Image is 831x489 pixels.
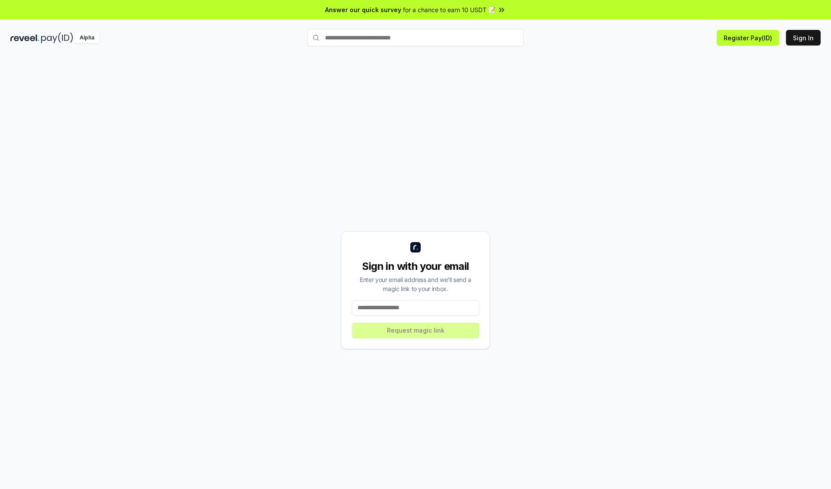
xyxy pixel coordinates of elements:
span: Answer our quick survey [325,5,401,14]
button: Sign In [786,30,821,45]
img: logo_small [410,242,421,253]
div: Alpha [75,32,99,43]
div: Enter your email address and we’ll send a magic link to your inbox. [352,275,479,293]
span: for a chance to earn 10 USDT 📝 [403,5,496,14]
div: Sign in with your email [352,259,479,273]
button: Register Pay(ID) [717,30,779,45]
img: reveel_dark [10,32,39,43]
img: pay_id [41,32,73,43]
